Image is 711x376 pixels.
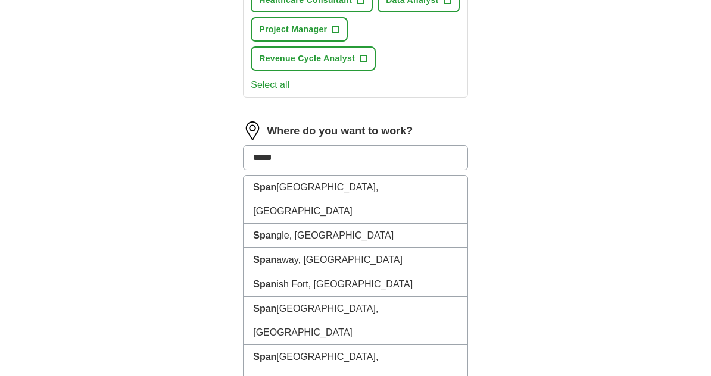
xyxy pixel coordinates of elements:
strong: Span [253,255,276,265]
button: Revenue Cycle Analyst [251,46,376,71]
li: gle, [GEOGRAPHIC_DATA] [244,224,467,248]
li: away, [GEOGRAPHIC_DATA] [244,248,467,272]
strong: Span [253,303,276,314]
strong: Span [253,352,276,362]
strong: Span [253,230,276,240]
li: ish Fort, [GEOGRAPHIC_DATA] [244,272,467,297]
label: Where do you want to work? [267,123,413,139]
button: Select all [251,78,289,92]
strong: Span [253,279,276,289]
li: [GEOGRAPHIC_DATA], [GEOGRAPHIC_DATA] [244,176,467,224]
span: Project Manager [259,23,327,36]
img: location.png [243,121,262,140]
span: Revenue Cycle Analyst [259,52,355,65]
li: [GEOGRAPHIC_DATA], [GEOGRAPHIC_DATA] [244,297,467,345]
button: Project Manager [251,17,348,42]
strong: Span [253,182,276,192]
